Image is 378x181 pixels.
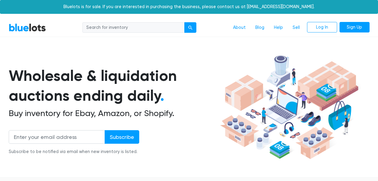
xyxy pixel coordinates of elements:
img: hero-ee84e7d0318cb26816c560f6b4441b76977f77a177738b4e94f68c95b2b83dbb.png [218,53,361,162]
a: Sign Up [340,22,370,33]
h1: Wholesale & liquidation auctions ending daily [9,66,218,106]
div: Subscribe to be notified via email when new inventory is listed. [9,149,139,155]
input: Search for inventory [82,22,185,33]
a: About [228,22,250,33]
a: BlueLots [9,23,46,32]
input: Enter your email address [9,130,105,144]
span: . [160,87,164,105]
input: Subscribe [105,130,139,144]
a: Help [269,22,288,33]
a: Blog [250,22,269,33]
h2: Buy inventory for Ebay, Amazon, or Shopify. [9,108,218,118]
a: Log In [307,22,337,33]
a: Sell [288,22,305,33]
